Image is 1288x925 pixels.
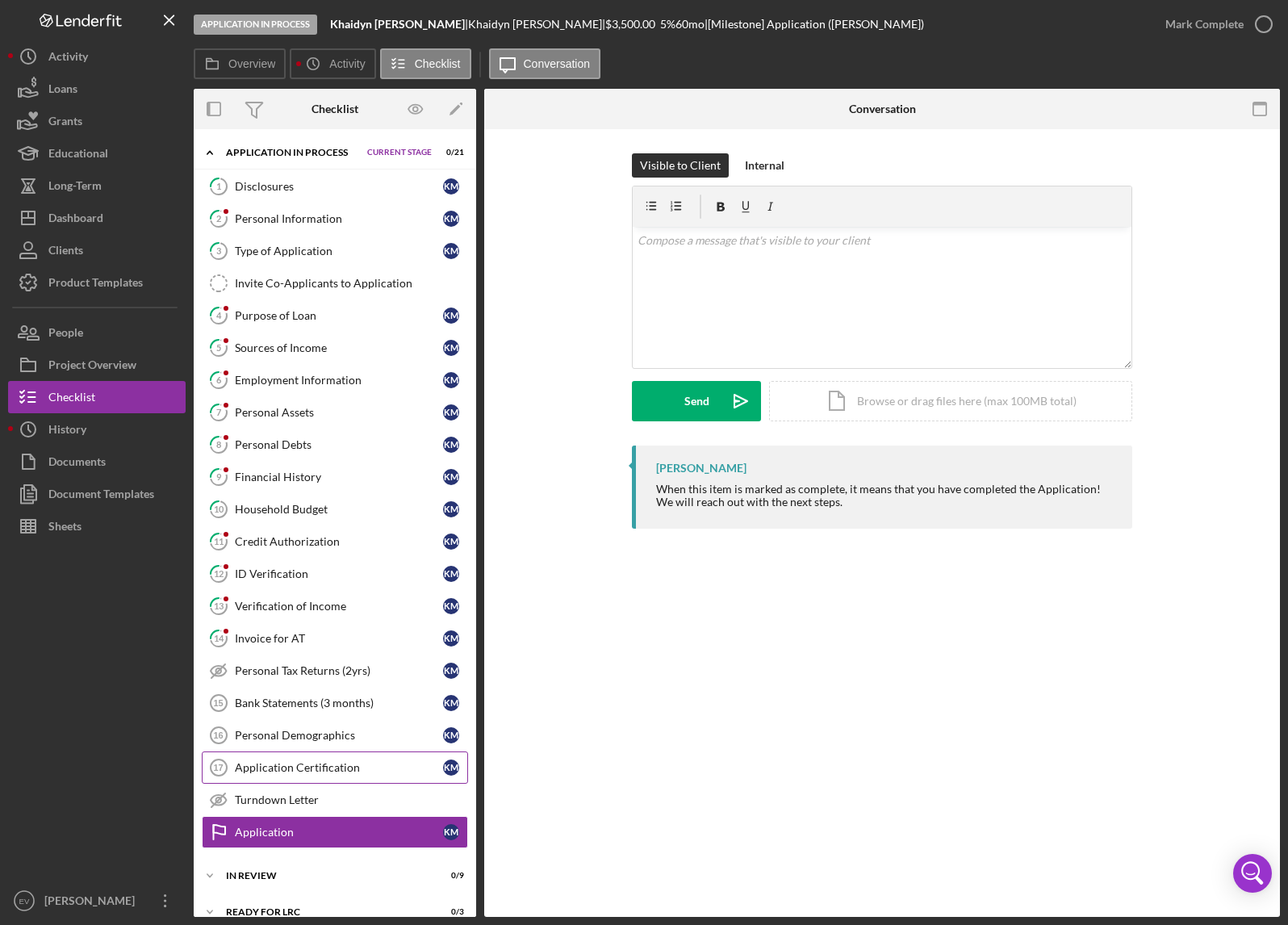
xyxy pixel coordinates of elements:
tspan: 1 [216,181,221,191]
div: K M [443,727,459,743]
button: Activity [8,40,186,73]
button: People [8,316,186,349]
div: Invite Co-Applicants to Application [235,277,467,290]
tspan: 17 [213,763,223,772]
a: 11Credit AuthorizationKM [202,525,468,558]
div: Personal Debts [235,438,443,451]
div: Personal Information [235,212,443,225]
div: Personal Tax Returns (2yrs) [235,664,443,677]
div: 0 / 3 [435,907,464,917]
button: Overview [194,48,286,79]
tspan: 8 [216,439,221,450]
div: [PERSON_NAME] [40,885,145,921]
a: 5Sources of IncomeKM [202,332,468,364]
div: Documents [48,446,106,482]
div: ID Verification [235,567,443,580]
div: Activity [48,40,88,77]
div: K M [443,534,459,550]
label: Overview [228,57,275,70]
div: Personal Demographics [235,729,443,742]
tspan: 12 [214,568,224,579]
button: Grants [8,105,186,137]
div: Application Certification [235,761,443,774]
div: K M [443,211,459,227]
a: ApplicationKM [202,816,468,848]
div: History [48,413,86,450]
div: Khaidyn [PERSON_NAME] | [468,18,605,31]
a: 15Bank Statements (3 months)KM [202,687,468,719]
button: Activity [290,48,375,79]
button: Checklist [380,48,471,79]
div: Send [684,381,709,421]
div: [PERSON_NAME] [656,462,746,475]
a: 8Personal DebtsKM [202,429,468,461]
a: 9Financial HistoryKM [202,461,468,493]
tspan: 13 [214,601,224,611]
button: Send [632,381,761,421]
tspan: 9 [216,471,222,482]
div: In Review [226,871,424,881]
a: 2Personal InformationKM [202,203,468,235]
b: Khaidyn [PERSON_NAME] [330,17,465,31]
button: Visible to Client [632,153,729,178]
label: Checklist [415,57,461,70]
div: Open Intercom Messenger [1233,854,1272,893]
div: Long-Term [48,170,102,206]
div: K M [443,760,459,776]
tspan: 6 [216,375,222,385]
div: Loans [48,73,77,109]
a: Personal Tax Returns (2yrs)KM [202,655,468,687]
div: Credit Authorization [235,535,443,548]
div: Application [235,826,443,839]
tspan: 4 [216,310,222,320]
div: Disclosures [235,180,443,193]
div: Financial History [235,471,443,483]
div: 60 mo [675,18,705,31]
div: K M [443,308,459,324]
div: Ready for LRC [226,907,424,917]
tspan: 3 [216,245,221,256]
button: Sheets [8,510,186,542]
div: Project Overview [48,349,136,385]
button: Internal [737,153,792,178]
div: Sources of Income [235,341,443,354]
div: Invoice for AT [235,632,443,645]
button: Documents [8,446,186,478]
div: K M [443,695,459,711]
a: 7Personal AssetsKM [202,396,468,429]
button: Educational [8,137,186,170]
text: EV [19,897,30,906]
tspan: 15 [213,698,223,708]
div: Bank Statements (3 months) [235,697,443,709]
a: Document Templates [8,478,186,510]
div: K M [443,824,459,840]
div: Visible to Client [640,153,721,178]
div: Checklist [312,103,358,115]
a: Turndown Letter [202,784,468,816]
div: When this item is marked as complete, it means that you have completed the Application! We will r... [656,483,1116,509]
label: Conversation [524,57,591,70]
tspan: 10 [214,504,224,514]
button: Loans [8,73,186,105]
div: Checklist [48,381,95,417]
div: Household Budget [235,503,443,516]
div: Sheets [48,510,82,546]
tspan: 11 [214,536,224,546]
div: 0 / 9 [435,871,464,881]
div: Internal [745,153,784,178]
a: 14Invoice for ATKM [202,622,468,655]
div: Product Templates [48,266,143,303]
a: Dashboard [8,202,186,234]
a: 13Verification of IncomeKM [202,590,468,622]
span: Current Stage [367,148,432,157]
button: Long-Term [8,170,186,202]
div: K M [443,566,459,582]
div: K M [443,372,459,388]
div: 5 % [660,18,675,31]
div: Mark Complete [1165,8,1244,40]
button: Clients [8,234,186,266]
